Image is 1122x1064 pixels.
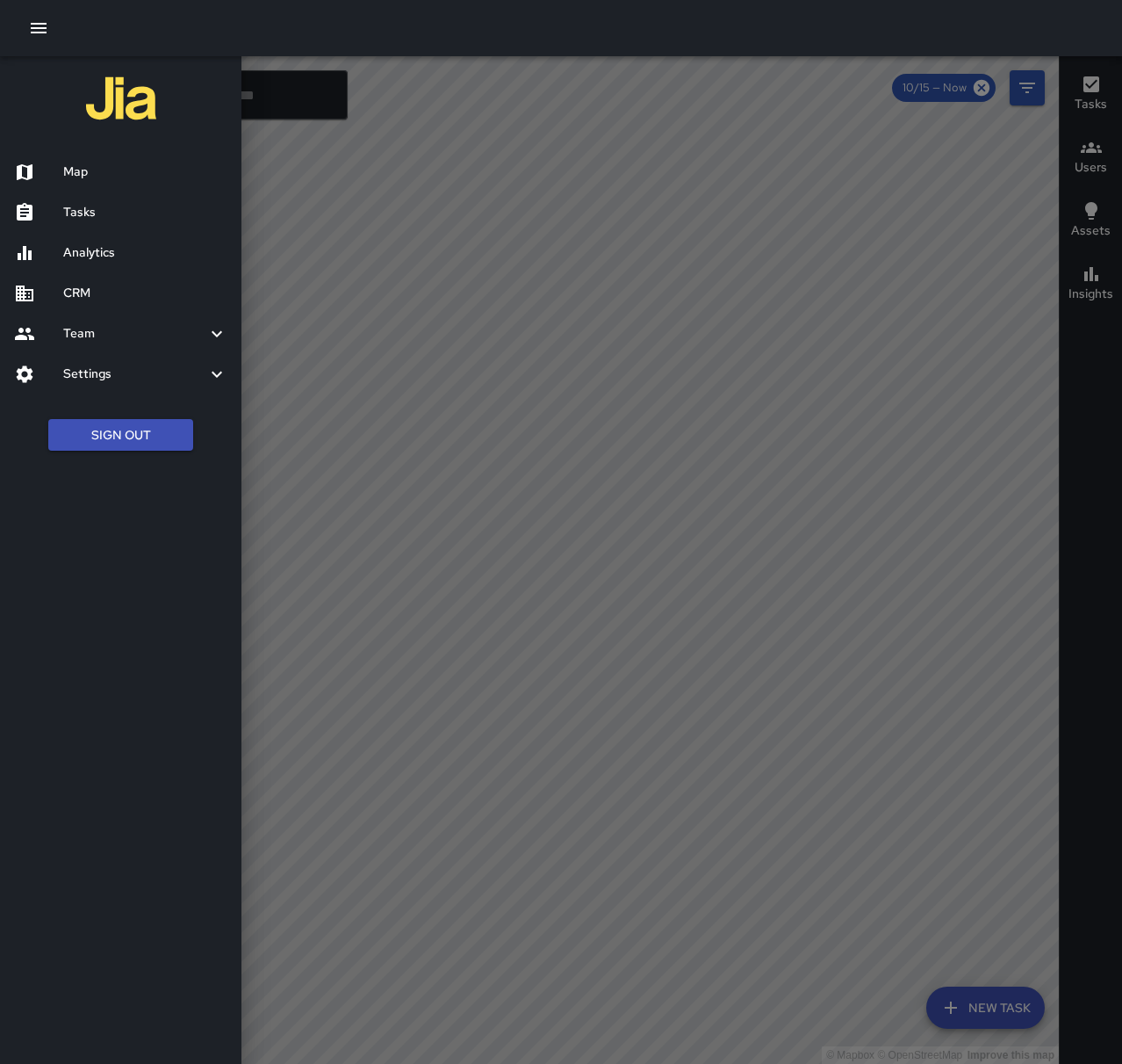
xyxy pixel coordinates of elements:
h6: Map [63,163,227,182]
img: jia-logo [86,63,156,134]
h6: Settings [63,365,206,384]
h6: Team [63,324,206,344]
h6: Analytics [63,243,227,263]
h6: CRM [63,284,227,303]
button: Sign Out [48,419,193,452]
h6: Tasks [63,203,227,222]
